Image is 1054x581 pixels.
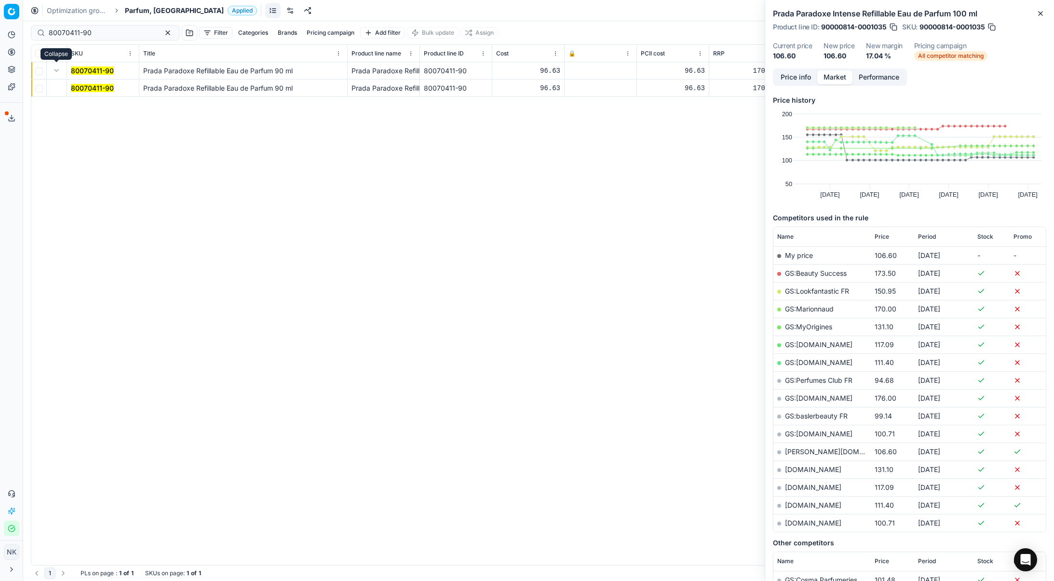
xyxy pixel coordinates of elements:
span: [DATE] [918,483,940,491]
div: 96.63 [496,66,560,76]
td: - [973,246,1010,264]
span: 173.50 [875,269,896,277]
span: [DATE] [918,269,940,277]
button: 80070411-90 [71,83,114,93]
a: GS:Beauty Success [785,269,847,277]
text: [DATE] [820,191,839,198]
div: 80070411-90 [424,83,488,93]
span: 100.71 [875,430,895,438]
span: Period [918,233,936,241]
span: SKU [71,50,83,57]
span: Product line ID [424,50,464,57]
span: 99.14 [875,412,892,420]
td: - [1010,246,1046,264]
span: 94.68 [875,376,894,384]
button: Go to next page [57,567,69,579]
span: [DATE] [918,465,940,473]
button: Brands [274,27,301,39]
strong: 1 [199,569,201,577]
a: GS:[DOMAIN_NAME] [785,430,852,438]
button: Price info [774,70,817,84]
div: 96.63 [641,83,705,93]
div: : [81,569,134,577]
span: RRP [713,50,725,57]
a: [DOMAIN_NAME] [785,501,841,509]
a: GS:Lookfantastic FR [785,287,849,295]
a: GS:[DOMAIN_NAME] [785,340,852,349]
strong: 1 [131,569,134,577]
dd: 17.04 % [866,51,903,61]
div: Collapse [41,48,72,60]
text: [DATE] [860,191,879,198]
button: Expand all [51,48,62,59]
span: [DATE] [918,447,940,456]
text: 150 [782,134,792,141]
strong: 1 [187,569,189,577]
dt: Pricing campaign [914,42,987,49]
strong: of [123,569,129,577]
button: Categories [234,27,272,39]
span: Parfum, [GEOGRAPHIC_DATA]Applied [125,6,257,15]
span: Period [918,557,936,565]
text: 50 [785,180,792,188]
span: Applied [228,6,257,15]
div: Open Intercom Messenger [1014,548,1037,571]
dd: 106.60 [824,51,854,61]
div: 96.63 [641,66,705,76]
span: 106.60 [875,251,897,259]
text: [DATE] [899,191,919,198]
text: [DATE] [978,191,998,198]
span: [DATE] [918,501,940,509]
span: Product line ID : [773,24,819,30]
span: Promo [1013,557,1032,565]
a: [DOMAIN_NAME] [785,519,841,527]
a: GS:MyOrigines [785,323,832,331]
span: 117.09 [875,340,894,349]
span: NK [4,545,19,559]
div: 80070411-90 [424,66,488,76]
button: Filter [199,27,232,39]
span: 111.40 [875,358,894,366]
span: [DATE] [918,519,940,527]
span: Prada Paradoxe Refillable Eau de Parfum 90 ml [143,84,293,92]
span: All competitor matching [914,51,987,61]
strong: of [191,569,197,577]
span: 176.00 [875,394,896,402]
span: My price [785,251,813,259]
span: [DATE] [918,376,940,384]
input: Search by SKU or title [49,28,154,38]
span: Parfum, [GEOGRAPHIC_DATA] [125,6,224,15]
button: Market [817,70,852,84]
span: 90000814-0001035 [919,22,985,32]
button: 1 [44,567,55,579]
span: 106.60 [875,447,897,456]
text: 100 [782,157,792,164]
button: Expand [51,65,62,76]
span: 150.95 [875,287,896,295]
div: 170.00 [713,83,777,93]
span: 131.10 [875,323,893,331]
span: Stock [977,233,993,241]
a: GS:[DOMAIN_NAME] [785,358,852,366]
button: NK [4,544,19,560]
span: Stock [977,557,993,565]
a: Optimization groups [47,6,108,15]
a: [DOMAIN_NAME] [785,483,841,491]
nav: breadcrumb [47,6,257,15]
span: Product line name [351,50,401,57]
span: Title [143,50,155,57]
span: 🔒 [568,50,576,57]
span: 170.00 [875,305,896,313]
button: Performance [852,70,905,84]
span: [DATE] [918,394,940,402]
nav: pagination [31,567,69,579]
span: Name [777,233,794,241]
a: GS:Perfumes Club FR [785,376,852,384]
span: Name [777,557,794,565]
mark: 80070411-90 [71,84,114,92]
div: 96.63 [496,83,560,93]
a: [DOMAIN_NAME] [785,465,841,473]
text: [DATE] [1018,191,1037,198]
a: GS:Marionnaud [785,305,834,313]
span: SKU : [902,24,918,30]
